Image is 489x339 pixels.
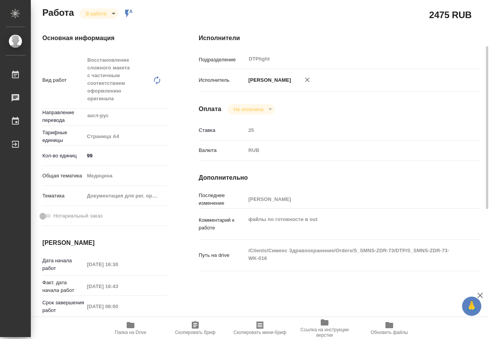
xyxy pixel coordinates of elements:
[84,281,152,292] input: Пустое поле
[246,76,291,84] p: [PERSON_NAME]
[199,251,246,259] p: Путь на drive
[231,106,266,113] button: Не оплачена
[462,297,481,316] button: 🙏
[42,279,84,294] p: Факт. дата начала работ
[292,317,357,339] button: Ссылка на инструкции верстки
[84,169,168,182] div: Медицина
[42,172,84,180] p: Общая тематика
[42,257,84,272] p: Дата начала работ
[357,317,422,339] button: Обновить файлы
[42,129,84,144] p: Тарифные единицы
[246,194,457,205] input: Пустое поле
[42,238,168,248] h4: [PERSON_NAME]
[84,301,152,312] input: Пустое поле
[299,71,316,88] button: Удалить исполнителя
[228,104,275,115] div: В работе
[246,213,457,234] textarea: файлы по готовности в out
[199,216,246,232] p: Комментарий к работе
[84,10,109,17] button: В работе
[84,130,168,143] div: Страница А4
[80,8,118,19] div: В работе
[84,150,168,161] input: ✎ Введи что-нибудь
[199,56,246,64] p: Подразделение
[84,189,168,202] div: Документация для рег. органов
[429,8,472,21] h2: 2475 RUB
[297,327,352,338] span: Ссылка на инструкции верстки
[233,330,286,335] span: Скопировать мини-бриф
[84,259,152,270] input: Пустое поле
[42,299,84,314] p: Срок завершения работ
[42,5,74,19] h2: Работа
[42,109,84,124] p: Направление перевода
[42,76,84,84] p: Вид работ
[199,126,246,134] p: Ставка
[54,212,102,220] span: Нотариальный заказ
[98,317,163,339] button: Папка на Drive
[246,144,457,157] div: RUB
[163,317,228,339] button: Скопировать бриф
[246,244,457,265] textarea: /Clients/Сименс Здравоохранение/Orders/S_SMNS-ZDR-73/DTP/S_SMNS-ZDR-73-WK-016
[246,125,457,136] input: Пустое поле
[199,147,246,154] p: Валюта
[115,330,146,335] span: Папка на Drive
[228,317,292,339] button: Скопировать мини-бриф
[175,330,215,335] span: Скопировать бриф
[42,34,168,43] h4: Основная информация
[42,192,84,200] p: Тематика
[199,34,481,43] h4: Исполнители
[465,298,478,314] span: 🙏
[199,76,246,84] p: Исполнитель
[371,330,408,335] span: Обновить файлы
[199,173,481,182] h4: Дополнительно
[42,152,84,160] p: Кол-во единиц
[199,192,246,207] p: Последнее изменение
[199,105,221,114] h4: Оплата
